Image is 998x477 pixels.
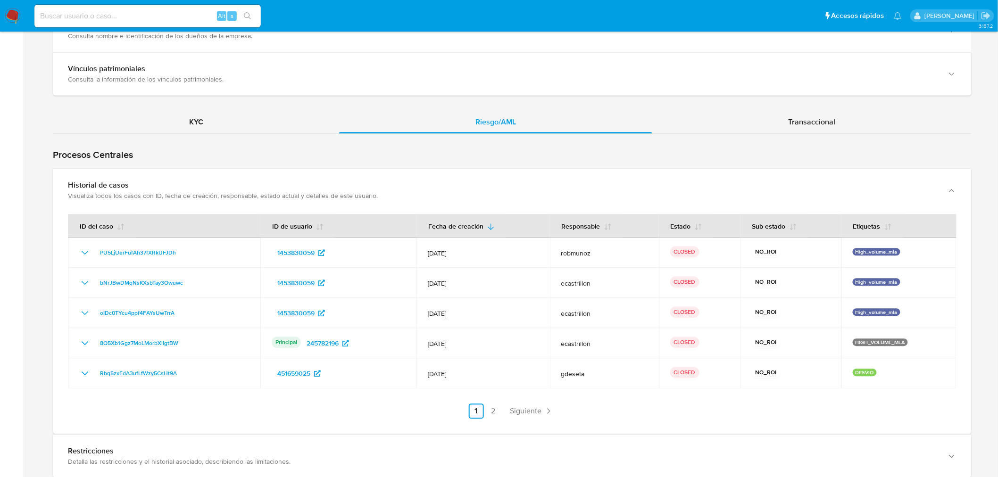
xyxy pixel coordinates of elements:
[924,11,978,20] p: alan.sanchez@mercadolibre.com
[788,116,835,127] span: Transaccional
[189,116,203,127] span: KYC
[231,11,233,20] span: s
[981,11,991,21] a: Salir
[832,11,884,21] span: Accesos rápidos
[53,149,972,161] h1: Procesos Centrales
[218,11,225,20] span: Alt
[68,457,938,466] div: Detalla las restricciones y el historial asociado, describiendo las limitaciones.
[894,12,902,20] a: Notificaciones
[68,446,938,456] div: Restricciones
[979,22,993,30] span: 3.157.2
[34,10,261,22] input: Buscar usuario o caso...
[475,116,516,127] span: Riesgo/AML
[238,9,257,23] button: search-icon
